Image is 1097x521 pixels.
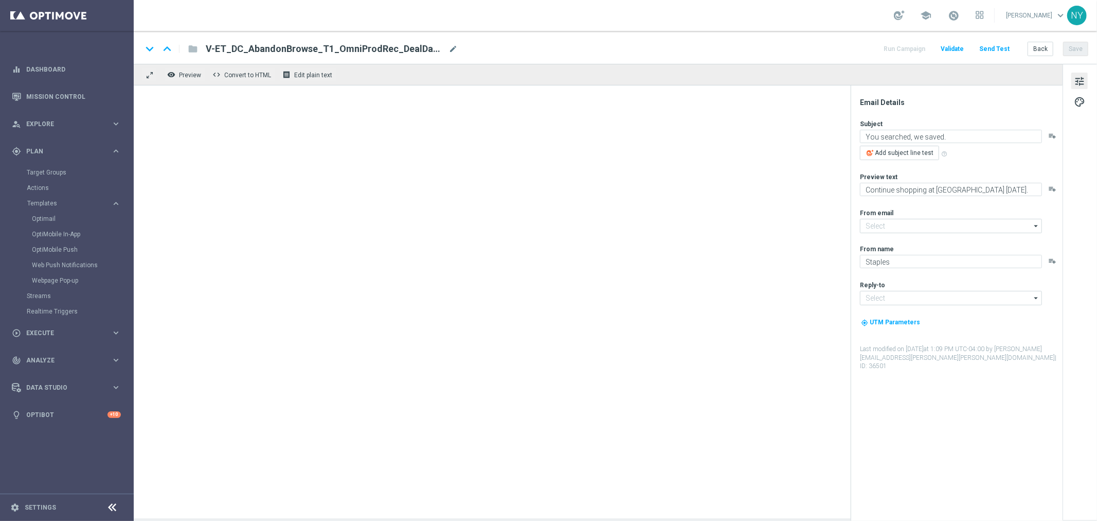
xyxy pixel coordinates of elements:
div: Email Details [860,98,1062,107]
span: Templates [27,200,101,206]
span: Convert to HTML [224,72,271,79]
label: From name [860,245,894,253]
a: Settings [25,505,56,511]
div: Webpage Pop-up [32,273,133,288]
button: play_circle_outline Execute keyboard_arrow_right [11,329,121,337]
i: keyboard_arrow_up [159,41,175,57]
i: person_search [12,119,21,129]
div: Dashboard [12,56,121,83]
label: Last modified on [DATE] at 1:09 PM UTC-04:00 by [PERSON_NAME][EMAIL_ADDRESS][PERSON_NAME][PERSON_... [860,345,1062,371]
div: Data Studio keyboard_arrow_right [11,384,121,392]
a: OptiMobile Push [32,246,107,254]
button: equalizer Dashboard [11,65,121,74]
span: UTM Parameters [870,319,920,326]
label: Preview text [860,173,897,181]
a: Dashboard [26,56,121,83]
span: palette [1074,95,1085,109]
i: keyboard_arrow_right [111,355,121,365]
span: keyboard_arrow_down [1055,10,1066,21]
button: palette [1071,93,1088,110]
div: Plan [12,147,111,156]
div: NY [1067,6,1087,25]
a: [PERSON_NAME]keyboard_arrow_down [1005,8,1067,23]
label: From email [860,209,893,217]
img: optiGenie.svg [867,149,874,157]
i: settings [10,503,20,512]
a: Actions [27,184,107,192]
i: track_changes [12,356,21,365]
i: keyboard_arrow_right [111,199,121,209]
button: Add subject line test [860,146,939,160]
button: Mission Control [11,93,121,101]
button: person_search Explore keyboard_arrow_right [11,120,121,128]
div: Optimail [32,211,133,227]
span: school [920,10,931,21]
i: equalizer [12,65,21,74]
div: Analyze [12,356,111,365]
div: Web Push Notifications [32,257,133,273]
button: remove_red_eye Preview [165,68,206,81]
input: Select [860,219,1042,233]
i: keyboard_arrow_right [111,146,121,156]
i: keyboard_arrow_down [142,41,157,57]
input: Select [860,291,1042,305]
i: lightbulb [12,410,21,420]
button: Back [1028,42,1053,56]
i: keyboard_arrow_right [111,383,121,392]
div: Data Studio [12,383,111,392]
button: track_changes Analyze keyboard_arrow_right [11,356,121,364]
a: Target Groups [27,168,107,177]
a: OptiMobile In-App [32,230,107,238]
div: Realtime Triggers [27,304,133,319]
i: arrow_drop_down [1031,219,1041,233]
div: Optibot [12,401,121,428]
div: +10 [107,411,121,418]
button: Validate [939,42,965,56]
button: my_location UTM Parameters [860,317,921,328]
span: Edit plain text [294,72,332,79]
span: Explore [26,121,111,127]
span: code [212,71,221,79]
div: Execute [12,328,111,338]
a: Optimail [32,215,107,223]
span: tune [1074,75,1085,88]
button: receipt Edit plain text [280,68,337,81]
button: playlist_add [1048,257,1056,265]
div: Streams [27,288,133,304]
div: Templates [27,200,111,206]
span: Add subject line test [875,149,933,157]
span: Data Studio [26,385,111,391]
div: OptiMobile Push [32,242,133,257]
span: help_outline [941,151,947,157]
i: arrow_drop_down [1031,291,1041,305]
div: OptiMobile In-App [32,227,133,242]
i: remove_red_eye [167,71,175,79]
button: lightbulb Optibot +10 [11,411,121,419]
span: Plan [26,148,111,154]
button: Templates keyboard_arrow_right [27,199,121,207]
i: play_circle_outline [12,328,21,338]
a: Mission Control [26,83,121,110]
button: gps_fixed Plan keyboard_arrow_right [11,147,121,155]
label: Subject [860,120,883,128]
div: Explore [12,119,111,129]
span: mode_edit [448,44,458,54]
label: Reply-to [860,281,885,289]
a: Streams [27,292,107,300]
div: Target Groups [27,165,133,180]
div: Actions [27,180,133,196]
i: my_location [861,319,868,326]
i: keyboard_arrow_right [111,119,121,129]
div: Templates [27,196,133,288]
a: Optibot [26,401,107,428]
i: gps_fixed [12,147,21,156]
button: playlist_add [1048,132,1056,140]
